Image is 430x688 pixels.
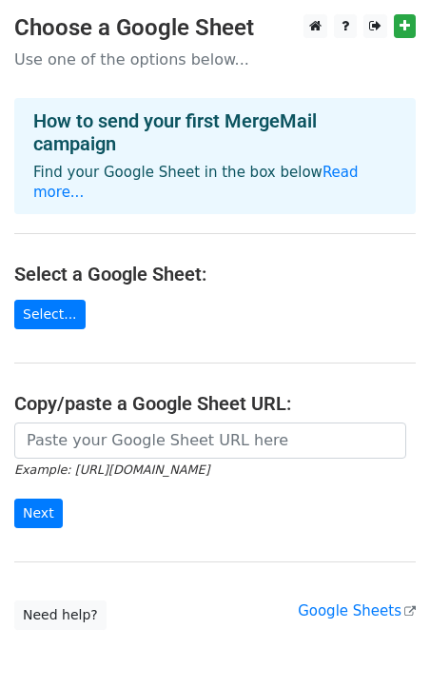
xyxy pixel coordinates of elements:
[335,597,430,688] div: Widget de chat
[14,49,416,69] p: Use one of the options below...
[335,597,430,688] iframe: Chat Widget
[33,109,397,155] h4: How to send your first MergeMail campaign
[14,499,63,528] input: Next
[14,392,416,415] h4: Copy/paste a Google Sheet URL:
[14,300,86,329] a: Select...
[14,462,209,477] small: Example: [URL][DOMAIN_NAME]
[14,14,416,42] h3: Choose a Google Sheet
[33,164,359,201] a: Read more...
[14,263,416,285] h4: Select a Google Sheet:
[14,600,107,630] a: Need help?
[14,423,406,459] input: Paste your Google Sheet URL here
[298,602,416,619] a: Google Sheets
[33,163,397,203] p: Find your Google Sheet in the box below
